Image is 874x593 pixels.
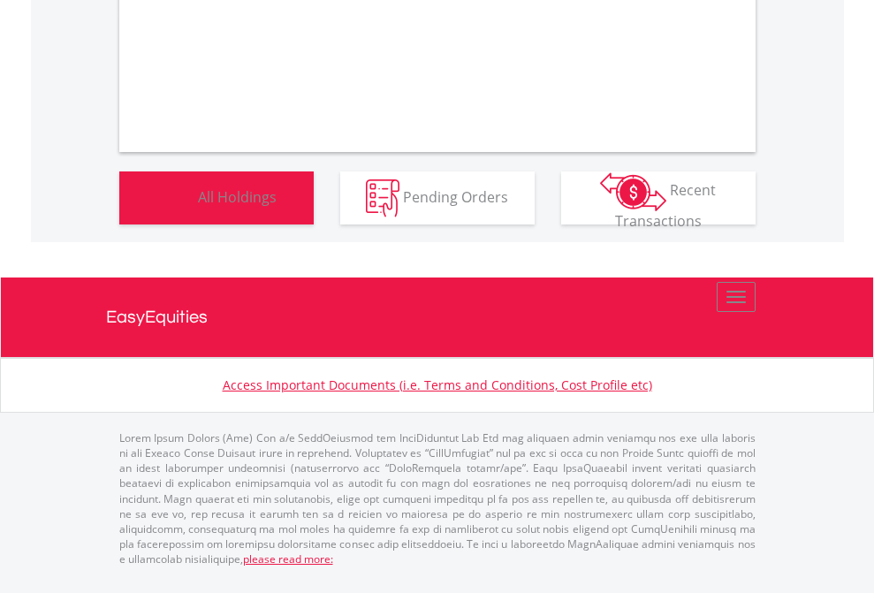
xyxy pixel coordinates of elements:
[106,277,769,357] a: EasyEquities
[561,171,756,224] button: Recent Transactions
[119,171,314,224] button: All Holdings
[198,186,277,206] span: All Holdings
[223,376,652,393] a: Access Important Documents (i.e. Terms and Conditions, Cost Profile etc)
[403,186,508,206] span: Pending Orders
[243,551,333,566] a: please read more:
[600,172,666,211] img: transactions-zar-wht.png
[340,171,535,224] button: Pending Orders
[156,179,194,217] img: holdings-wht.png
[366,179,399,217] img: pending_instructions-wht.png
[119,430,756,566] p: Lorem Ipsum Dolors (Ame) Con a/e SeddOeiusmod tem InciDiduntut Lab Etd mag aliquaen admin veniamq...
